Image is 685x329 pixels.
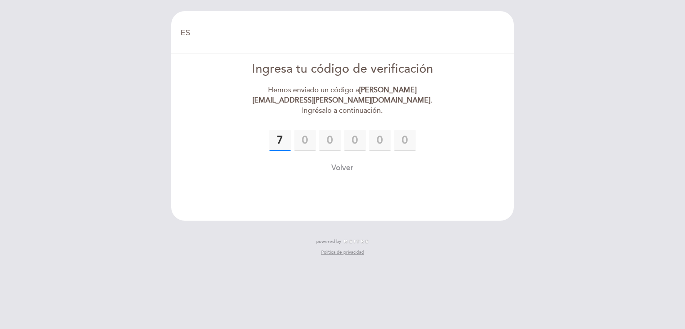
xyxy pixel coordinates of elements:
a: Política de privacidad [321,249,364,255]
button: Volver [331,162,354,173]
strong: [PERSON_NAME][EMAIL_ADDRESS][PERSON_NAME][DOMAIN_NAME] [252,86,430,105]
input: 0 [294,130,316,151]
span: powered by [316,239,341,245]
img: MEITRE [343,239,369,244]
input: 0 [394,130,416,151]
div: Ingresa tu código de verificación [240,61,445,78]
input: 0 [369,130,391,151]
input: 0 [319,130,341,151]
input: 0 [269,130,291,151]
div: Hemos enviado un código a . Ingrésalo a continuación. [240,85,445,116]
input: 0 [344,130,366,151]
a: powered by [316,239,369,245]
